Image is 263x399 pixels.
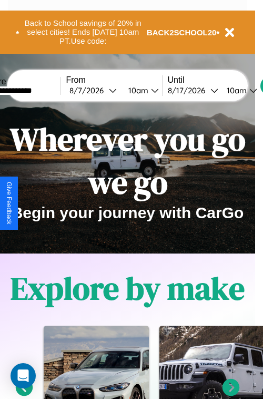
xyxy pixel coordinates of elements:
div: 8 / 7 / 2026 [69,85,109,95]
h1: Explore by make [11,267,245,310]
div: Open Intercom Messenger [11,363,36,388]
div: 10am [221,85,249,95]
b: BACK2SCHOOL20 [147,28,217,37]
label: Until [168,75,260,85]
div: Give Feedback [5,182,13,225]
label: From [66,75,162,85]
div: 10am [123,85,151,95]
div: 8 / 17 / 2026 [168,85,210,95]
button: Back to School savings of 20% in select cities! Ends [DATE] 10am PT.Use code: [19,16,147,48]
